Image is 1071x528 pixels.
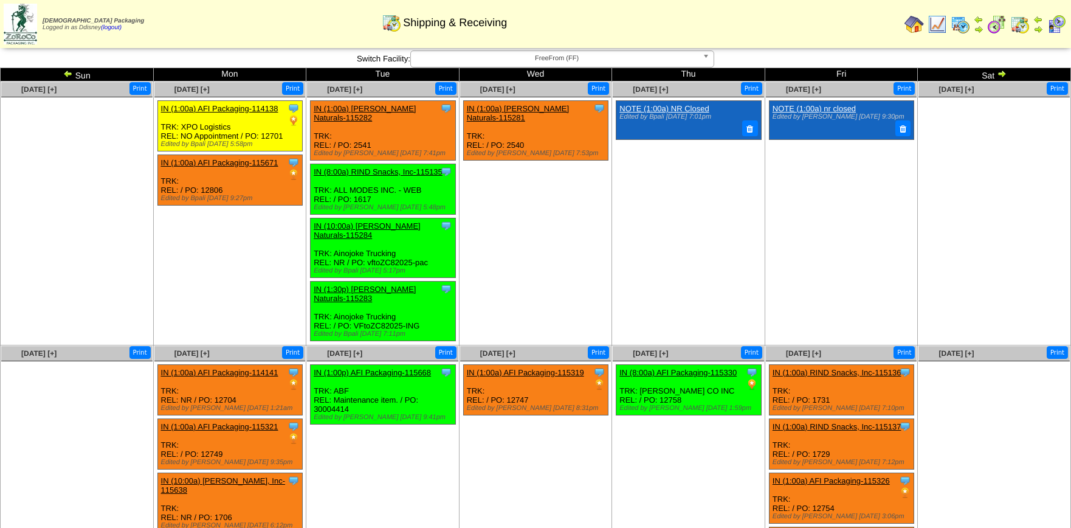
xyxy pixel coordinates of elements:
[311,282,456,341] div: TRK: Ainojoke Trucking REL: / PO: VFtoZC82025-ING
[314,285,416,303] a: IN (1:30p) [PERSON_NAME] Naturals-115283
[899,487,911,499] img: PO
[435,82,456,95] button: Print
[282,346,303,359] button: Print
[174,85,210,94] a: [DATE] [+]
[314,414,455,421] div: Edited by [PERSON_NAME] [DATE] 9:41pm
[619,368,737,377] a: IN (8:00a) AFI Packaging-115330
[987,15,1007,34] img: calendarblend.gif
[306,68,460,82] td: Tue
[593,366,605,378] img: Tooltip
[1047,15,1066,34] img: calendarcustomer.gif
[327,349,362,358] a: [DATE] [+]
[899,366,911,378] img: Tooltip
[769,419,914,470] div: TRK: REL: / PO: 1729
[459,68,612,82] td: Wed
[1047,346,1068,359] button: Print
[593,102,605,114] img: Tooltip
[899,420,911,432] img: Tooltip
[633,349,668,358] a: [DATE] [+]
[786,349,821,358] a: [DATE] [+]
[480,349,515,358] a: [DATE] [+]
[311,218,456,278] div: TRK: Ainojoke Trucking REL: NR / PO: vftoZC82025-pac
[1033,15,1043,24] img: arrowleft.gif
[588,82,609,95] button: Print
[161,476,285,495] a: IN (10:00a) [PERSON_NAME], Inc-115638
[616,365,762,415] div: TRK: [PERSON_NAME] CO INC REL: / PO: 12758
[938,85,974,94] a: [DATE] [+]
[314,368,431,377] a: IN (1:00p) AFI Packaging-115668
[938,349,974,358] a: [DATE] [+]
[282,82,303,95] button: Print
[463,101,608,161] div: TRK: REL: / PO: 2540
[43,18,144,24] span: [DEMOGRAPHIC_DATA] Packaging
[288,432,300,445] img: PO
[894,82,915,95] button: Print
[746,378,758,391] img: PO
[773,104,856,113] a: NOTE (1:00a) nr closed
[435,346,456,359] button: Print
[773,476,890,485] a: IN (1:00a) AFI Packaging-115326
[746,366,758,378] img: Tooltip
[773,405,914,412] div: Edited by [PERSON_NAME] [DATE] 7:10pm
[633,85,668,94] a: [DATE] [+]
[314,167,443,176] a: IN (8:00a) RIND Snacks, Inc-115135
[765,68,918,82] td: Fri
[769,473,914,524] div: TRK: REL: / PO: 12754
[416,51,698,66] span: FreeFrom (FF)
[311,365,456,425] div: TRK: ABF REL: Maintenance item. / PO: 30004414
[314,221,421,240] a: IN (10:00a) [PERSON_NAME] Naturals-115284
[742,120,758,136] button: Delete Note
[1,68,154,82] td: Sun
[588,346,609,359] button: Print
[382,13,401,32] img: calendarinout.gif
[904,15,924,34] img: home.gif
[174,349,210,358] a: [DATE] [+]
[467,104,569,122] a: IN (1:00a) [PERSON_NAME] Naturals-115281
[43,18,144,31] span: Logged in as Ddisney
[288,366,300,378] img: Tooltip
[480,85,515,94] a: [DATE] [+]
[440,220,452,232] img: Tooltip
[1033,24,1043,34] img: arrowright.gif
[440,366,452,378] img: Tooltip
[467,150,608,157] div: Edited by [PERSON_NAME] [DATE] 7:53pm
[288,114,300,127] img: PO
[619,104,709,113] a: NOTE (1:00a) NR Closed
[153,68,306,82] td: Mon
[311,101,456,161] div: TRK: REL: / PO: 2541
[288,378,300,391] img: PO
[440,102,452,114] img: Tooltip
[314,150,455,157] div: Edited by [PERSON_NAME] [DATE] 7:41pm
[1047,82,1068,95] button: Print
[440,283,452,295] img: Tooltip
[997,69,1007,78] img: arrowright.gif
[63,69,73,78] img: arrowleft.gif
[974,15,983,24] img: arrowleft.gif
[741,82,762,95] button: Print
[161,195,303,202] div: Edited by Bpali [DATE] 9:27pm
[288,420,300,432] img: Tooltip
[773,113,908,120] div: Edited by [PERSON_NAME] [DATE] 9:30pm
[894,346,915,359] button: Print
[21,349,57,358] a: [DATE] [+]
[619,405,761,412] div: Edited by [PERSON_NAME] [DATE] 1:59pm
[773,368,901,377] a: IN (1:00a) RIND Snacks, Inc-115136
[161,405,303,412] div: Edited by [PERSON_NAME] [DATE] 1:21am
[314,204,455,211] div: Edited by [PERSON_NAME] [DATE] 5:48pm
[951,15,970,34] img: calendarprod.gif
[467,405,608,412] div: Edited by [PERSON_NAME] [DATE] 8:31pm
[314,104,416,122] a: IN (1:00a) [PERSON_NAME] Naturals-115282
[4,4,37,44] img: zoroco-logo-small.webp
[161,459,303,466] div: Edited by [PERSON_NAME] [DATE] 9:35pm
[467,368,584,377] a: IN (1:00a) AFI Packaging-115319
[786,85,821,94] span: [DATE] [+]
